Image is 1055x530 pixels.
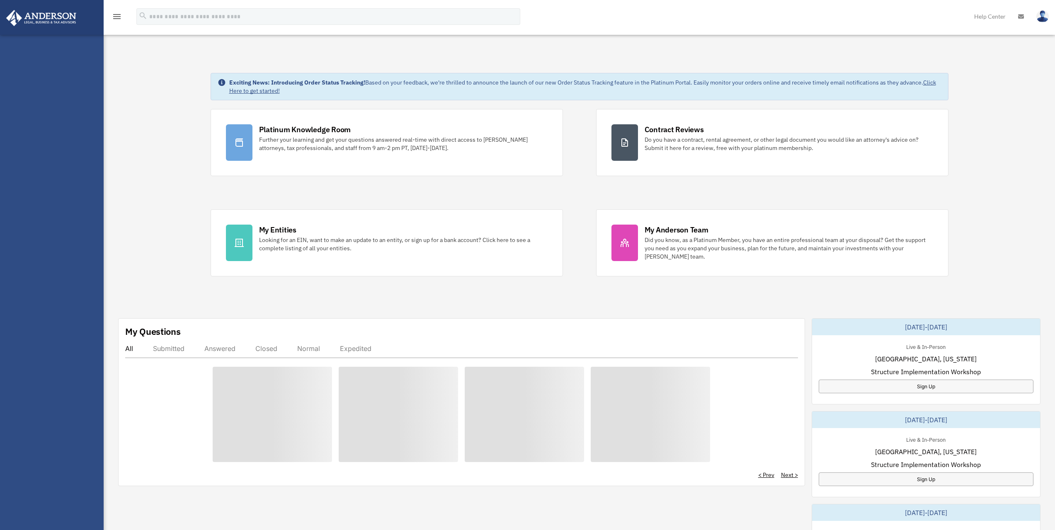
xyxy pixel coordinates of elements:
a: Contract Reviews Do you have a contract, rental agreement, or other legal document you would like... [596,109,948,176]
a: My Anderson Team Did you know, as a Platinum Member, you have an entire professional team at your... [596,209,948,276]
div: All [125,344,133,353]
i: menu [112,12,122,22]
div: My Questions [125,325,181,338]
div: Looking for an EIN, want to make an update to an entity, or sign up for a bank account? Click her... [259,236,548,252]
div: Did you know, as a Platinum Member, you have an entire professional team at your disposal? Get th... [645,236,933,261]
div: Expedited [340,344,371,353]
div: My Anderson Team [645,225,708,235]
div: Further your learning and get your questions answered real-time with direct access to [PERSON_NAM... [259,136,548,152]
a: < Prev [758,471,774,479]
span: Structure Implementation Workshop [871,460,981,469]
img: Anderson Advisors Platinum Portal [4,10,79,26]
a: menu [112,15,122,22]
div: Live & In-Person [900,435,952,443]
img: User Pic [1036,10,1049,22]
a: Platinum Knowledge Room Further your learning and get your questions answered real-time with dire... [211,109,563,176]
div: Platinum Knowledge Room [259,124,351,135]
div: Live & In-Person [900,342,952,351]
a: Click Here to get started! [229,79,936,94]
span: [GEOGRAPHIC_DATA], [US_STATE] [875,447,977,457]
strong: Exciting News: Introducing Order Status Tracking! [229,79,365,86]
div: Answered [204,344,235,353]
div: Submitted [153,344,184,353]
div: Do you have a contract, rental agreement, or other legal document you would like an attorney's ad... [645,136,933,152]
span: [GEOGRAPHIC_DATA], [US_STATE] [875,354,977,364]
div: My Entities [259,225,296,235]
div: Based on your feedback, we're thrilled to announce the launch of our new Order Status Tracking fe... [229,78,941,95]
div: [DATE]-[DATE] [812,319,1040,335]
a: Next > [781,471,798,479]
div: [DATE]-[DATE] [812,411,1040,428]
div: Closed [255,344,277,353]
span: Structure Implementation Workshop [871,367,981,377]
div: Normal [297,344,320,353]
a: Sign Up [819,472,1033,486]
i: search [138,11,148,20]
a: Sign Up [819,380,1033,393]
div: Contract Reviews [645,124,704,135]
a: My Entities Looking for an EIN, want to make an update to an entity, or sign up for a bank accoun... [211,209,563,276]
div: [DATE]-[DATE] [812,504,1040,521]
